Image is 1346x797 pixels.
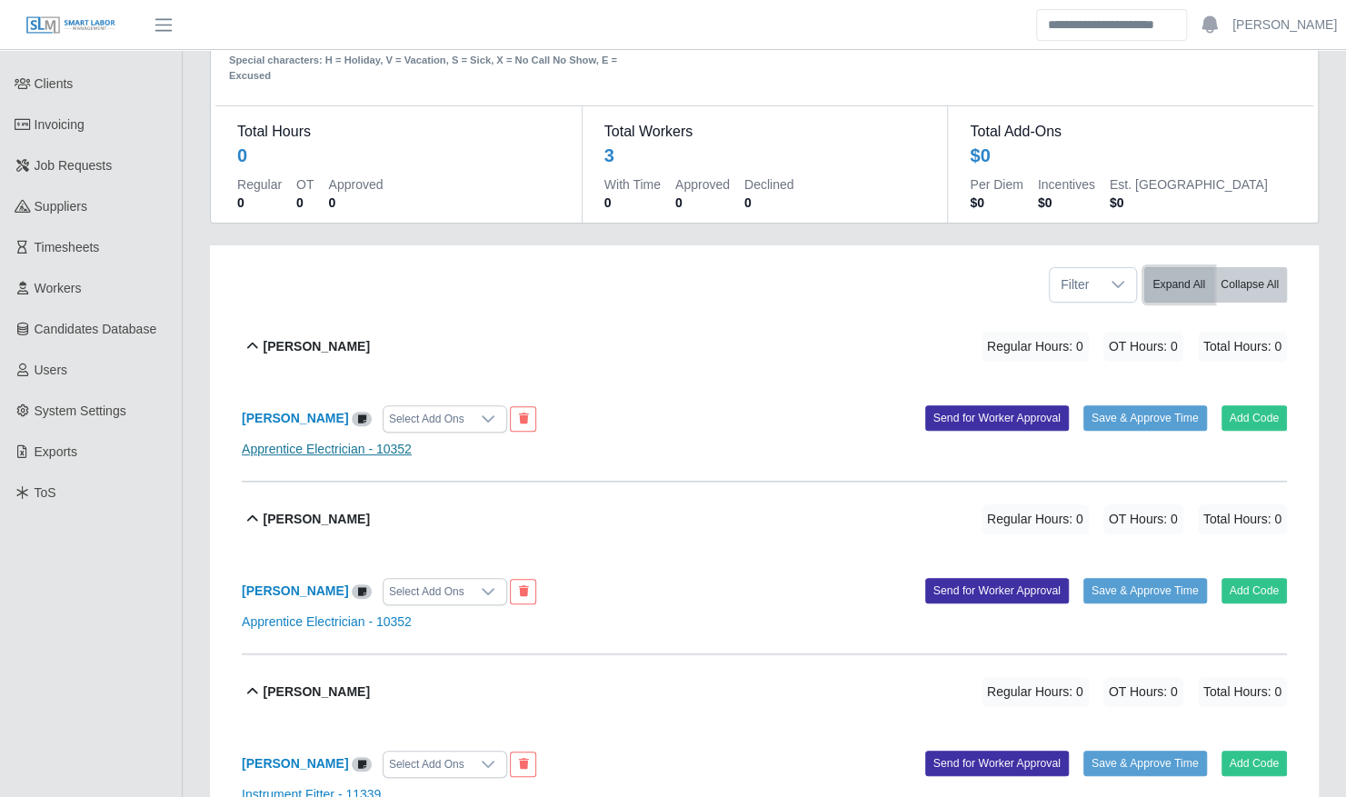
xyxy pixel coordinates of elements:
[1221,751,1288,776] button: Add Code
[1038,175,1095,194] dt: Incentives
[1110,194,1268,212] dd: $0
[982,677,1089,707] span: Regular Hours: 0
[675,175,730,194] dt: Approved
[970,175,1022,194] dt: Per Diem
[35,322,157,336] span: Candidates Database
[510,579,536,604] button: End Worker & Remove from the Timesheet
[970,194,1022,212] dd: $0
[744,175,793,194] dt: Declined
[242,442,412,456] a: Apprentice Electrician - 10352
[1221,578,1288,603] button: Add Code
[242,655,1287,729] button: [PERSON_NAME] Regular Hours: 0 OT Hours: 0 Total Hours: 0
[237,121,560,143] dt: Total Hours
[264,337,370,356] b: [PERSON_NAME]
[925,751,1069,776] button: Send for Worker Approval
[35,76,74,91] span: Clients
[1083,578,1207,603] button: Save & Approve Time
[510,406,536,432] button: End Worker & Remove from the Timesheet
[242,756,348,771] a: [PERSON_NAME]
[35,363,68,377] span: Users
[1198,332,1287,362] span: Total Hours: 0
[925,405,1069,431] button: Send for Worker Approval
[982,504,1089,534] span: Regular Hours: 0
[1110,175,1268,194] dt: Est. [GEOGRAPHIC_DATA]
[352,756,372,771] a: View/Edit Notes
[384,406,470,432] div: Select Add Ons
[352,583,372,598] a: View/Edit Notes
[242,483,1287,556] button: [PERSON_NAME] Regular Hours: 0 OT Hours: 0 Total Hours: 0
[35,199,87,214] span: Suppliers
[1144,267,1213,303] button: Expand All
[35,403,126,418] span: System Settings
[1103,332,1183,362] span: OT Hours: 0
[328,194,383,212] dd: 0
[328,175,383,194] dt: Approved
[296,175,314,194] dt: OT
[237,143,247,168] div: 0
[1083,405,1207,431] button: Save & Approve Time
[1103,677,1183,707] span: OT Hours: 0
[35,281,82,295] span: Workers
[1221,405,1288,431] button: Add Code
[237,194,282,212] dd: 0
[35,485,56,500] span: ToS
[510,752,536,777] button: End Worker & Remove from the Timesheet
[970,143,990,168] div: $0
[264,510,370,529] b: [PERSON_NAME]
[604,121,926,143] dt: Total Workers
[1212,267,1287,303] button: Collapse All
[1198,504,1287,534] span: Total Hours: 0
[925,578,1069,603] button: Send for Worker Approval
[384,752,470,777] div: Select Add Ons
[35,117,85,132] span: Invoicing
[242,583,348,598] a: [PERSON_NAME]
[384,579,470,604] div: Select Add Ons
[229,38,659,84] div: Special characters: H = Holiday, V = Vacation, S = Sick, X = No Call No Show, E = Excused
[744,194,793,212] dd: 0
[242,411,348,425] a: [PERSON_NAME]
[352,411,372,425] a: View/Edit Notes
[1038,194,1095,212] dd: $0
[1083,751,1207,776] button: Save & Approve Time
[35,158,113,173] span: Job Requests
[242,614,412,629] a: Apprentice Electrician - 10352
[1232,15,1337,35] a: [PERSON_NAME]
[1198,677,1287,707] span: Total Hours: 0
[296,194,314,212] dd: 0
[35,240,100,254] span: Timesheets
[264,682,370,702] b: [PERSON_NAME]
[35,444,77,459] span: Exports
[1144,267,1287,303] div: bulk actions
[982,332,1089,362] span: Regular Hours: 0
[237,175,282,194] dt: Regular
[604,175,661,194] dt: With Time
[675,194,730,212] dd: 0
[25,15,116,35] img: SLM Logo
[242,310,1287,384] button: [PERSON_NAME] Regular Hours: 0 OT Hours: 0 Total Hours: 0
[604,194,661,212] dd: 0
[1050,268,1100,302] span: Filter
[1036,9,1187,41] input: Search
[604,143,614,168] div: 3
[1103,504,1183,534] span: OT Hours: 0
[970,121,1291,143] dt: Total Add-Ons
